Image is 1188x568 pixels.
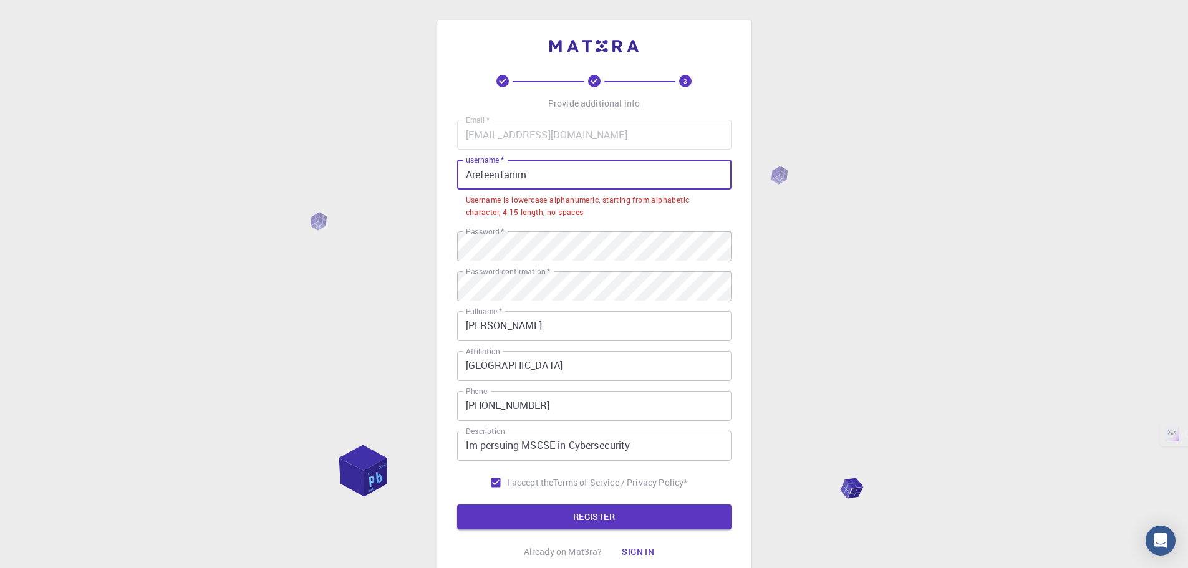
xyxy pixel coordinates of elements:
[466,155,504,165] label: username
[612,539,664,564] button: Sign in
[524,546,602,558] p: Already on Mat3ra?
[553,476,687,489] p: Terms of Service / Privacy Policy *
[508,476,554,489] span: I accept the
[548,97,640,110] p: Provide additional info
[466,226,504,237] label: Password
[466,266,550,277] label: Password confirmation
[466,386,487,397] label: Phone
[466,194,723,219] div: Username is lowercase alphanumeric, starting from alphabetic character, 4-15 length, no spaces
[466,346,500,357] label: Affiliation
[683,77,687,85] text: 3
[466,306,502,317] label: Fullname
[457,504,732,529] button: REGISTER
[466,426,505,436] label: Description
[466,115,490,125] label: Email
[553,476,687,489] a: Terms of Service / Privacy Policy*
[1146,526,1176,556] div: Open Intercom Messenger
